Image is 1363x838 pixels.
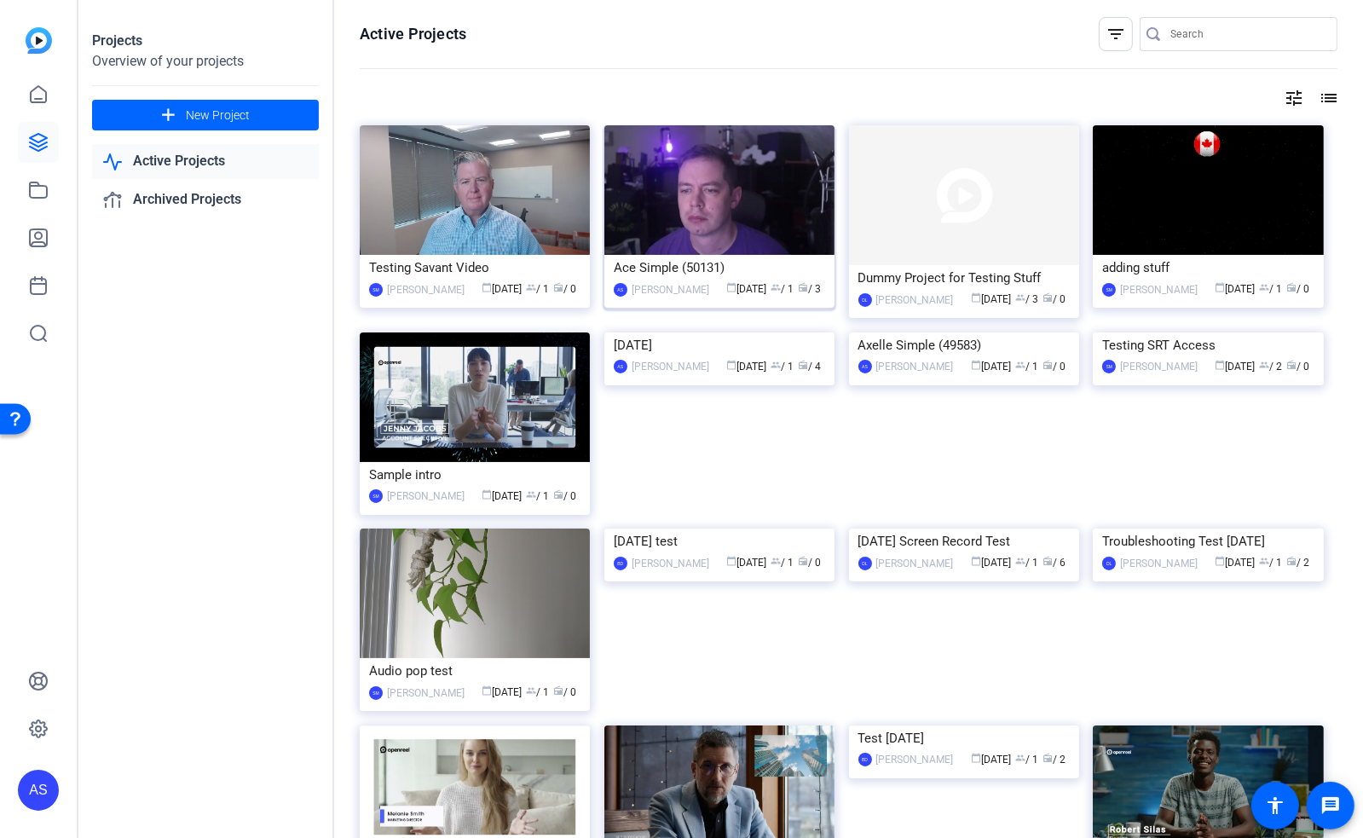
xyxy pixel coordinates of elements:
[771,556,781,566] span: group
[1216,361,1256,373] span: [DATE]
[1102,529,1314,554] div: Troubleshooting Test [DATE]
[553,283,576,295] span: / 0
[858,557,872,570] div: DL
[369,283,383,297] div: SM
[1120,555,1198,572] div: [PERSON_NAME]
[876,358,954,375] div: [PERSON_NAME]
[18,770,59,811] div: AS
[798,283,821,295] span: / 3
[482,283,522,295] span: [DATE]
[798,361,821,373] span: / 4
[553,489,563,500] span: radio
[858,725,1070,751] div: Test [DATE]
[387,685,465,702] div: [PERSON_NAME]
[482,490,522,502] span: [DATE]
[1102,255,1314,280] div: adding stuff
[1287,557,1310,569] span: / 2
[1216,557,1256,569] span: [DATE]
[1216,360,1226,370] span: calendar_today
[1287,556,1297,566] span: radio
[858,753,872,766] div: BD
[1106,24,1126,44] mat-icon: filter_list
[1015,754,1038,766] span: / 1
[1042,754,1066,766] span: / 2
[858,360,872,373] div: AS
[1042,557,1066,569] span: / 6
[1287,360,1297,370] span: radio
[526,685,536,696] span: group
[971,360,981,370] span: calendar_today
[726,361,766,373] span: [DATE]
[1216,556,1226,566] span: calendar_today
[526,686,549,698] span: / 1
[798,557,821,569] span: / 0
[971,754,1011,766] span: [DATE]
[92,100,319,130] button: New Project
[1015,292,1025,303] span: group
[798,556,808,566] span: radio
[1265,795,1285,816] mat-icon: accessibility
[876,751,954,768] div: [PERSON_NAME]
[971,361,1011,373] span: [DATE]
[482,685,492,696] span: calendar_today
[1120,358,1198,375] div: [PERSON_NAME]
[614,529,825,554] div: [DATE] test
[876,555,954,572] div: [PERSON_NAME]
[1015,753,1025,763] span: group
[92,51,319,72] div: Overview of your projects
[971,556,981,566] span: calendar_today
[92,31,319,51] div: Projects
[186,107,250,124] span: New Project
[1284,88,1304,108] mat-icon: tune
[1042,292,1053,303] span: radio
[387,488,465,505] div: [PERSON_NAME]
[1015,361,1038,373] span: / 1
[1042,293,1066,305] span: / 0
[369,489,383,503] div: SM
[614,360,627,373] div: AS
[1120,281,1198,298] div: [PERSON_NAME]
[1102,557,1116,570] div: DL
[526,489,536,500] span: group
[858,265,1070,291] div: Dummy Project for Testing Stuff
[971,753,981,763] span: calendar_today
[369,462,580,488] div: Sample intro
[92,144,319,179] a: Active Projects
[526,283,549,295] span: / 1
[482,686,522,698] span: [DATE]
[482,282,492,292] span: calendar_today
[369,658,580,684] div: Audio pop test
[1042,753,1053,763] span: radio
[876,292,954,309] div: [PERSON_NAME]
[1320,795,1341,816] mat-icon: message
[553,282,563,292] span: radio
[971,293,1011,305] span: [DATE]
[1042,360,1053,370] span: radio
[632,555,709,572] div: [PERSON_NAME]
[1317,88,1337,108] mat-icon: list
[726,360,736,370] span: calendar_today
[726,557,766,569] span: [DATE]
[1260,361,1283,373] span: / 2
[614,255,825,280] div: Ace Simple (50131)
[614,283,627,297] div: AS
[1216,282,1226,292] span: calendar_today
[971,557,1011,569] span: [DATE]
[771,282,781,292] span: group
[1260,282,1270,292] span: group
[1042,556,1053,566] span: radio
[858,293,872,307] div: DL
[726,282,736,292] span: calendar_today
[1287,282,1297,292] span: radio
[1287,361,1310,373] span: / 0
[1015,557,1038,569] span: / 1
[858,332,1070,358] div: Axelle Simple (49583)
[387,281,465,298] div: [PERSON_NAME]
[1260,556,1270,566] span: group
[771,361,794,373] span: / 1
[526,490,549,502] span: / 1
[26,27,52,54] img: blue-gradient.svg
[1102,332,1314,358] div: Testing SRT Access
[369,686,383,700] div: SM
[858,529,1070,554] div: [DATE] Screen Record Test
